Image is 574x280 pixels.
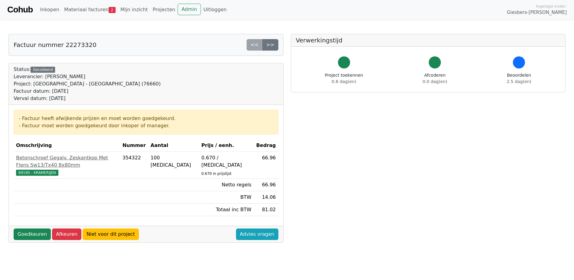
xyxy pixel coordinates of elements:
[62,4,118,16] a: Materiaal facturen2
[201,4,229,16] a: Uitloggen
[52,228,81,240] a: Afkeuren
[14,139,120,152] th: Omschrijving
[199,191,254,204] td: BTW
[199,139,254,152] th: Prijs / eenh.
[254,139,278,152] th: Bedrag
[202,172,231,176] sub: 0.670 in prijslijst
[19,115,273,122] div: - Factuur heeft afwijkende prijzen en moet worden goedgekeurd.
[14,41,97,48] h5: Factuur nummer 22273320
[16,154,118,169] div: Betonschroef Gegalv. Zeskantkop Met Flens Sw13/Tx40 8x80mm
[14,88,161,95] div: Factuur datum: [DATE]
[148,139,199,152] th: Aantal
[14,95,161,102] div: Verval datum: [DATE]
[536,3,567,9] span: Ingelogd onder:
[14,228,51,240] a: Goedkeuren
[507,72,531,85] div: Beoordelen
[332,79,356,84] span: 0.8 dag(en)
[423,79,447,84] span: 0.0 dag(en)
[202,154,251,169] div: 0.670 / [MEDICAL_DATA]
[423,72,447,85] div: Afcoderen
[109,7,116,13] span: 2
[254,204,278,216] td: 81.02
[7,2,33,17] a: Cohub
[178,4,201,15] a: Admin
[199,204,254,216] td: Totaal inc BTW
[14,73,161,80] div: Leverancier: [PERSON_NAME]
[83,228,139,240] a: Niet voor dit project
[16,154,118,176] a: Betonschroef Gegalv. Zeskantkop Met Flens Sw13/Tx40 8x80mm89190 - KRAMERIJEN
[151,154,197,169] div: 100 [MEDICAL_DATA]
[296,37,561,44] h5: Verwerkingstijd
[236,228,278,240] a: Advies vragen
[254,191,278,204] td: 14.06
[19,122,273,129] div: - Factuur moet worden goedgekeurd door inkoper of manager.
[120,152,148,179] td: 354322
[150,4,178,16] a: Projecten
[14,80,161,88] div: Project: [GEOGRAPHIC_DATA] - [GEOGRAPHIC_DATA] (76660)
[262,39,278,51] a: >>
[254,152,278,179] td: 66.96
[254,179,278,191] td: 66.96
[199,179,254,191] td: Netto regels
[14,66,161,102] div: Status:
[325,72,363,85] div: Project toekennen
[507,9,567,16] span: Giesbers-[PERSON_NAME]
[507,79,531,84] span: 2.5 dag(en)
[120,139,148,152] th: Nummer
[16,170,58,176] span: 89190 - KRAMERIJEN
[118,4,150,16] a: Mijn inzicht
[38,4,61,16] a: Inkopen
[31,67,55,73] div: Gecodeerd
